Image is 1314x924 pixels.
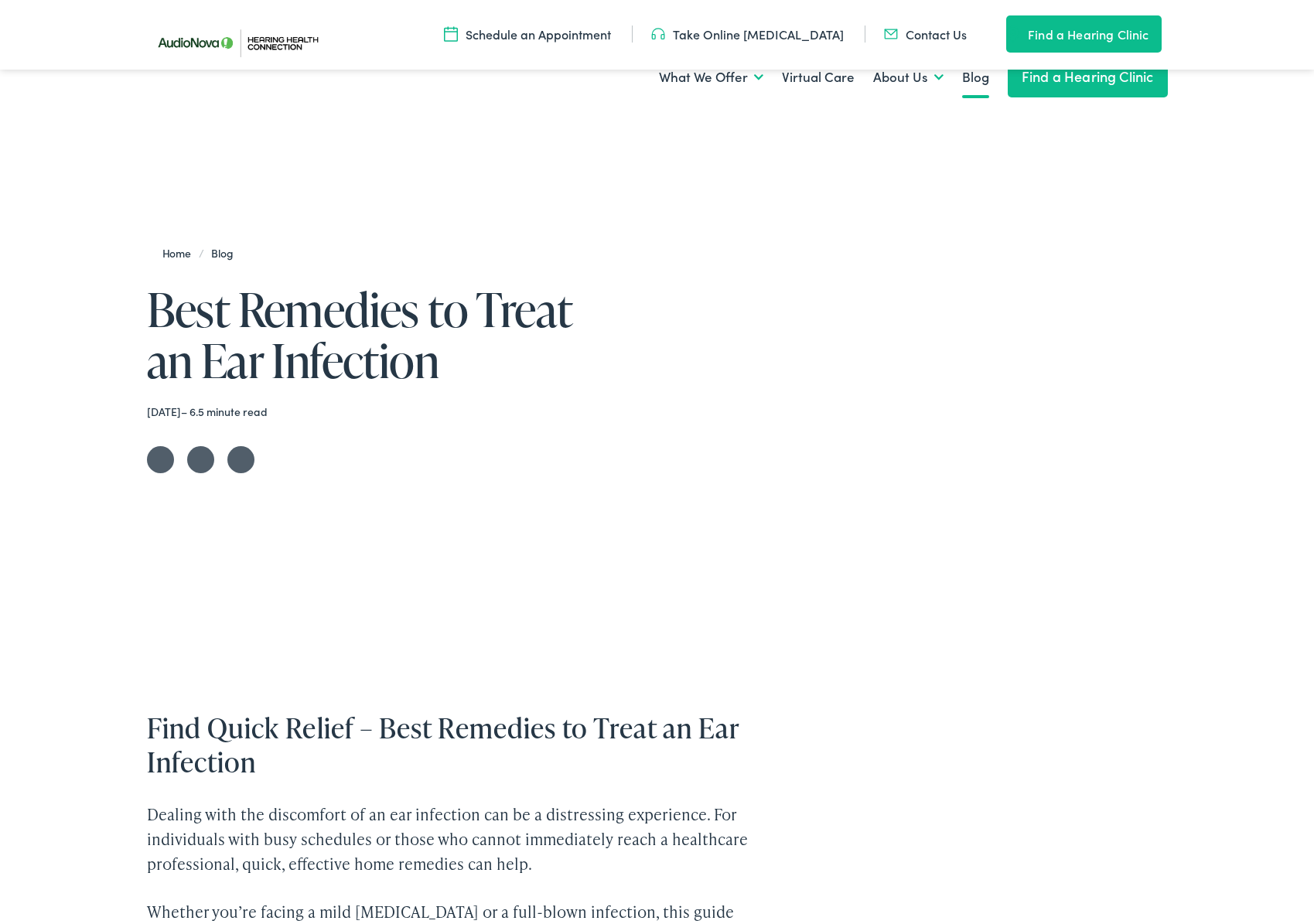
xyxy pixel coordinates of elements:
a: Virtual Care [782,49,855,106]
a: About Us [873,49,944,106]
time: [DATE] [147,404,181,419]
h1: Best Remedies to Treat an Ear Infection [147,284,616,386]
a: What We Offer [659,49,763,106]
img: A Pennsylvania man in pain from an ear infection looking for a home relief solution. [657,179,1168,690]
span: / [162,245,241,261]
p: Dealing with the discomfort of an ear infection can be a distressing experience. For individuals ... [147,802,759,876]
a: Share on Facebook [187,446,214,473]
a: Find a Hearing Clinic [1006,15,1161,53]
a: Schedule an Appointment [444,26,611,43]
a: Home [162,245,199,261]
a: Contact Us [884,26,967,43]
a: Blog [203,245,241,261]
img: utility icon [1006,25,1020,43]
a: Blog [962,49,989,106]
a: Find a Hearing Clinic [1008,56,1168,97]
img: utility icon [884,26,898,43]
img: utility icon [444,26,458,43]
div: – 6.5 minute read [147,405,616,418]
h2: Find Quick Relief – Best Remedies to Treat an Ear Infection [147,711,759,778]
a: Take Online [MEDICAL_DATA] [651,26,844,43]
a: Share on LinkedIn [227,446,254,473]
a: Share on Twitter [147,446,174,473]
img: utility icon [651,26,665,43]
